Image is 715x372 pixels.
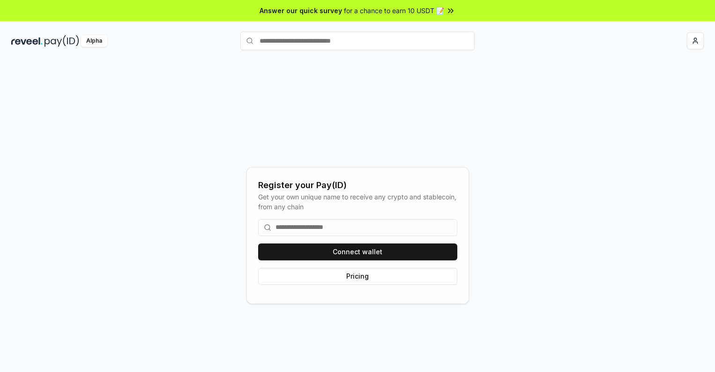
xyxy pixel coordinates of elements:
button: Connect wallet [258,243,457,260]
span: Answer our quick survey [260,6,342,15]
img: pay_id [45,35,79,47]
div: Get your own unique name to receive any crypto and stablecoin, from any chain [258,192,457,212]
div: Alpha [81,35,107,47]
img: reveel_dark [11,35,43,47]
button: Pricing [258,268,457,285]
span: for a chance to earn 10 USDT 📝 [344,6,444,15]
div: Register your Pay(ID) [258,179,457,192]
